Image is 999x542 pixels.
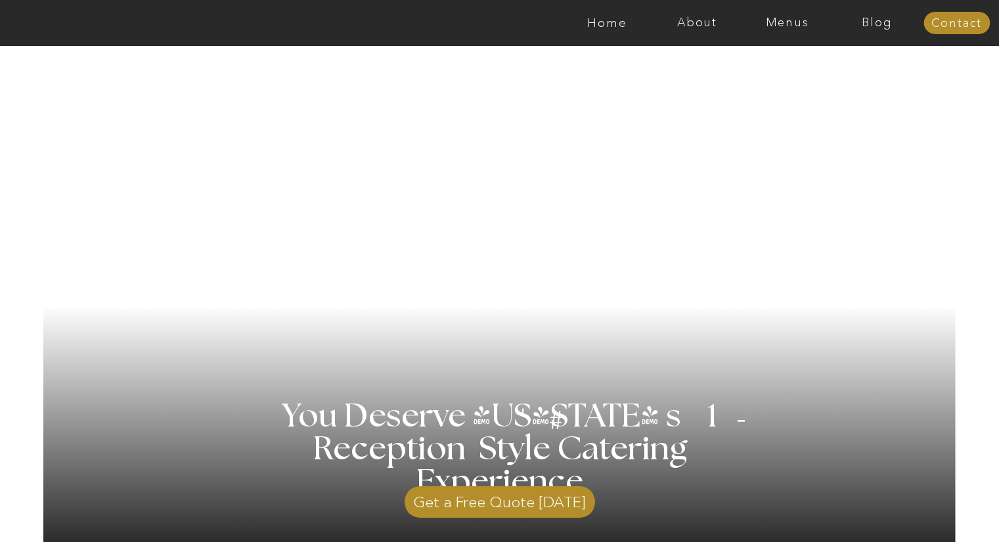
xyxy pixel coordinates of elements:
a: Home [562,16,652,30]
a: Blog [832,16,922,30]
a: Get a Free Quote [DATE] [405,480,595,518]
h1: You Deserve [US_STATE] s 1 Reception Style Catering Experience [236,400,764,499]
a: Menus [742,16,832,30]
h3: ' [496,401,550,434]
h3: # [520,407,595,446]
a: About [652,16,742,30]
h3: ' [711,385,749,460]
a: Contact [923,17,990,30]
